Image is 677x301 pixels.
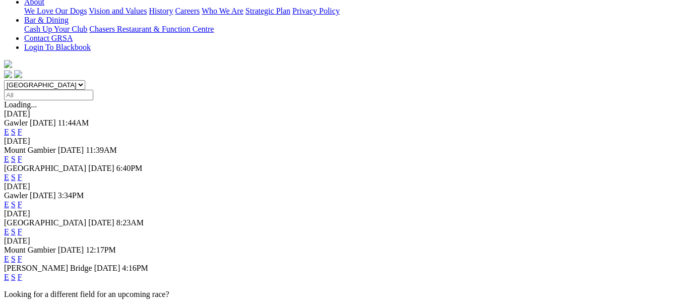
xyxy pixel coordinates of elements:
a: E [4,128,9,136]
a: We Love Our Dogs [24,7,87,15]
span: [DATE] [30,118,56,127]
span: 8:23AM [116,218,144,227]
span: Mount Gambier [4,146,56,154]
a: Careers [175,7,200,15]
a: F [18,255,22,263]
span: Mount Gambier [4,246,56,254]
div: [DATE] [4,109,673,118]
span: Loading... [4,100,37,109]
a: S [11,255,16,263]
a: F [18,155,22,163]
div: [DATE] [4,137,673,146]
a: E [4,273,9,281]
a: S [11,227,16,236]
a: S [11,273,16,281]
span: 4:16PM [122,264,148,272]
span: [DATE] [88,218,114,227]
span: 11:39AM [86,146,117,154]
a: Bar & Dining [24,16,69,24]
span: [GEOGRAPHIC_DATA] [4,218,86,227]
span: 12:17PM [86,246,116,254]
a: E [4,255,9,263]
div: [DATE] [4,209,673,218]
span: [DATE] [94,264,120,272]
span: 3:34PM [58,191,84,200]
a: S [11,200,16,209]
a: F [18,273,22,281]
div: [DATE] [4,182,673,191]
span: 6:40PM [116,164,143,172]
a: Chasers Restaurant & Function Centre [89,25,214,33]
span: Gawler [4,118,28,127]
a: Vision and Values [89,7,147,15]
img: logo-grsa-white.png [4,60,12,68]
input: Select date [4,90,93,100]
img: twitter.svg [14,70,22,78]
a: Login To Blackbook [24,43,91,51]
span: Gawler [4,191,28,200]
span: [PERSON_NAME] Bridge [4,264,92,272]
p: Looking for a different field for an upcoming race? [4,290,673,299]
a: S [11,173,16,182]
span: 11:44AM [58,118,89,127]
a: S [11,155,16,163]
a: F [18,173,22,182]
a: Cash Up Your Club [24,25,87,33]
a: E [4,200,9,209]
img: facebook.svg [4,70,12,78]
span: [DATE] [30,191,56,200]
span: [DATE] [58,246,84,254]
div: Bar & Dining [24,25,673,34]
span: [DATE] [58,146,84,154]
a: E [4,173,9,182]
div: About [24,7,673,16]
a: Contact GRSA [24,34,73,42]
a: Who We Are [202,7,243,15]
a: E [4,227,9,236]
a: F [18,128,22,136]
span: [GEOGRAPHIC_DATA] [4,164,86,172]
a: Privacy Policy [292,7,340,15]
a: Strategic Plan [245,7,290,15]
a: S [11,128,16,136]
a: F [18,227,22,236]
a: History [149,7,173,15]
span: [DATE] [88,164,114,172]
a: F [18,200,22,209]
div: [DATE] [4,236,673,246]
a: E [4,155,9,163]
